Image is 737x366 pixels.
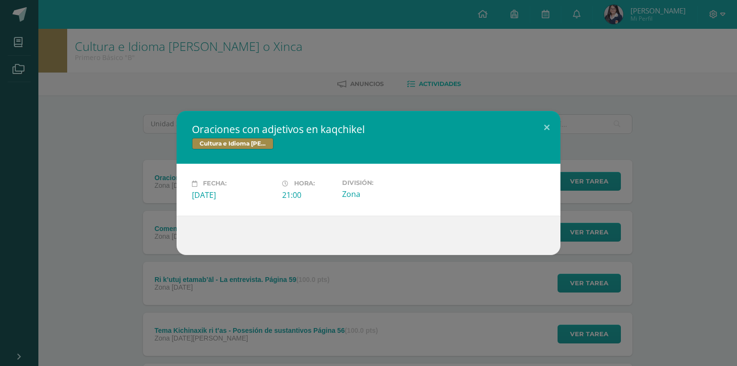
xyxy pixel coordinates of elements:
div: [DATE] [192,190,274,200]
div: 21:00 [282,190,334,200]
button: Close (Esc) [533,111,560,144]
label: División: [342,179,425,186]
span: Hora: [294,180,315,187]
span: Fecha: [203,180,226,187]
h2: Oraciones con adjetivos en kaqchikel [192,122,545,136]
span: Cultura e Idioma [PERSON_NAME] o Xinca [192,138,273,149]
div: Zona [342,189,425,199]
